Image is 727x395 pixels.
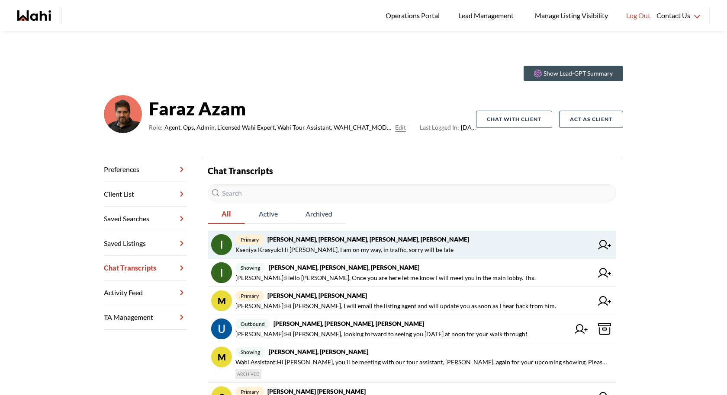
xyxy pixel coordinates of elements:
[532,10,611,21] span: Manage Listing Visibility
[104,95,142,133] img: d03c15c2156146a3.png
[273,320,424,327] strong: [PERSON_NAME], [PERSON_NAME], [PERSON_NAME]
[544,69,613,78] p: Show Lead-GPT Summary
[476,111,552,128] button: Chat with client
[104,182,187,207] a: Client List
[235,273,536,283] span: [PERSON_NAME] : Hello [PERSON_NAME], Once you are here let me know I will meet you in the main lo...
[267,236,469,243] strong: [PERSON_NAME], [PERSON_NAME], [PERSON_NAME], [PERSON_NAME]
[395,122,406,133] button: Edit
[211,347,232,367] div: M
[235,291,264,301] span: primary
[104,280,187,305] a: Activity Feed
[104,305,187,330] a: TA Management
[235,357,609,367] span: Wahi Assistant : Hi [PERSON_NAME], you’ll be meeting with our tour assistant, [PERSON_NAME], agai...
[208,166,273,176] strong: Chat Transcripts
[17,10,51,21] a: Wahi homepage
[245,205,292,223] span: Active
[104,256,187,280] a: Chat Transcripts
[235,347,265,357] span: showing
[211,319,232,339] img: chat avatar
[235,329,528,339] span: [PERSON_NAME] : Hi [PERSON_NAME], looking forward to seeing you [DATE] at noon for your walk thro...
[235,369,261,379] span: ARCHIVED
[235,235,264,245] span: primary
[559,111,623,128] button: Act as Client
[104,207,187,231] a: Saved Searches
[211,290,232,311] div: M
[208,184,616,201] input: Search
[208,315,616,343] a: outbound[PERSON_NAME], [PERSON_NAME], [PERSON_NAME][PERSON_NAME]:Hi [PERSON_NAME], looking forwar...
[104,231,187,256] a: Saved Listings
[458,10,517,21] span: Lead Management
[211,234,232,255] img: chat avatar
[211,262,232,283] img: chat avatar
[149,96,476,121] strong: Faraz Azam
[208,259,616,287] a: showing[PERSON_NAME], [PERSON_NAME], [PERSON_NAME][PERSON_NAME]:Hello [PERSON_NAME], Once you are...
[626,10,650,21] span: Log Out
[524,66,623,81] button: Show Lead-GPT Summary
[208,287,616,315] a: Mprimary[PERSON_NAME], [PERSON_NAME][PERSON_NAME]:Hi [PERSON_NAME], I will email the listing agen...
[208,205,245,224] button: All
[164,122,392,133] span: Agent, Ops, Admin, Licensed Wahi Expert, Wahi Tour Assistant, WAHI_CHAT_MODERATOR
[104,157,187,182] a: Preferences
[269,348,368,355] strong: [PERSON_NAME], [PERSON_NAME]
[269,264,419,271] strong: [PERSON_NAME], [PERSON_NAME], [PERSON_NAME]
[235,301,556,311] span: [PERSON_NAME] : Hi [PERSON_NAME], I will email the listing agent and will update you as soon as I...
[235,245,454,255] span: Kseniya Krasyuk : Hi [PERSON_NAME], I am on my way, in traffic, sorry will be late
[208,343,616,383] a: Mshowing[PERSON_NAME], [PERSON_NAME]Wahi Assistant:Hi [PERSON_NAME], you’ll be meeting with our t...
[245,205,292,224] button: Active
[420,122,476,133] span: [DATE]
[267,388,366,395] strong: [PERSON_NAME] [PERSON_NAME]
[235,319,270,329] span: outbound
[292,205,346,223] span: Archived
[267,292,367,299] strong: [PERSON_NAME], [PERSON_NAME]
[208,205,245,223] span: All
[386,10,443,21] span: Operations Portal
[420,124,459,131] span: Last Logged In:
[208,231,616,259] a: primary[PERSON_NAME], [PERSON_NAME], [PERSON_NAME], [PERSON_NAME]Kseniya Krasyuk:Hi [PERSON_NAME]...
[292,205,346,224] button: Archived
[235,263,265,273] span: showing
[149,122,163,133] span: Role:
